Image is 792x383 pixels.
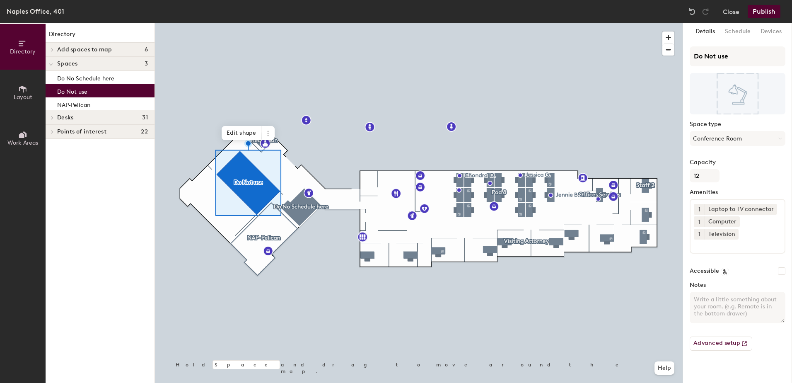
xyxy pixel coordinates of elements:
[141,128,148,135] span: 22
[7,139,38,146] span: Work Areas
[654,361,674,375] button: Help
[705,204,777,215] div: Laptop to TV connector
[690,282,785,288] label: Notes
[723,5,739,18] button: Close
[690,131,785,146] button: Conference Room
[57,99,90,109] p: NAP-Pelican
[57,114,73,121] span: Desks
[705,229,739,240] div: Television
[142,114,148,121] span: 31
[688,7,696,16] img: Undo
[690,268,719,274] label: Accessible
[57,73,114,82] p: Do No Schedule here
[57,128,106,135] span: Points of interest
[57,46,112,53] span: Add spaces to map
[46,30,155,43] h1: Directory
[690,73,785,114] img: The space named Do Not use
[14,94,32,101] span: Layout
[701,7,710,16] img: Redo
[748,5,780,18] button: Publish
[694,216,705,227] button: 1
[698,205,700,214] span: 1
[10,48,36,55] span: Directory
[222,126,261,140] span: Edit shape
[145,46,148,53] span: 6
[145,61,148,67] span: 3
[698,218,700,226] span: 1
[694,204,705,215] button: 1
[690,159,785,166] label: Capacity
[690,121,785,128] label: Space type
[756,23,787,40] button: Devices
[694,229,705,240] button: 1
[698,230,700,239] span: 1
[691,23,720,40] button: Details
[705,216,740,227] div: Computer
[57,61,78,67] span: Spaces
[690,337,752,351] button: Advanced setup
[57,86,87,95] p: Do Not use
[690,189,785,196] label: Amenities
[7,6,64,17] div: Naples Office, 401
[720,23,756,40] button: Schedule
